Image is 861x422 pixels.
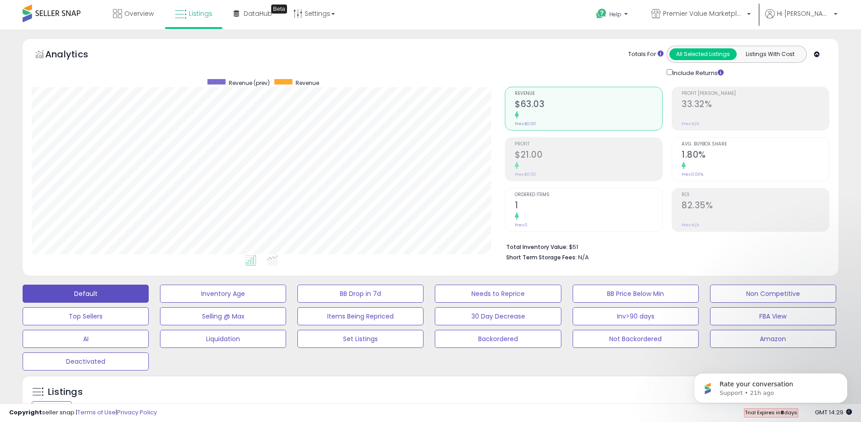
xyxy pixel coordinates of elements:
a: Terms of Use [77,408,116,417]
span: Revenue (prev) [229,79,270,87]
b: Short Term Storage Fees: [506,253,577,261]
h2: 33.32% [682,99,829,111]
li: $51 [506,241,823,252]
strong: Copyright [9,408,42,417]
button: Liquidation [160,330,286,348]
span: Ordered Items [515,192,662,197]
h2: 1 [515,200,662,212]
button: All Selected Listings [669,48,737,60]
button: Backordered [435,330,561,348]
span: DataHub [244,9,272,18]
button: AI [23,330,149,348]
span: ROI [682,192,829,197]
button: Listings With Cost [736,48,804,60]
button: Deactivated [23,352,149,370]
button: FBA View [710,307,836,325]
a: Help [589,1,637,29]
h5: Analytics [45,48,106,63]
span: Revenue [296,79,319,87]
small: Prev: N/A [682,121,699,127]
small: Prev: N/A [682,222,699,228]
div: Tooltip anchor [271,5,287,14]
span: Hi [PERSON_NAME] [777,9,831,18]
h2: 82.35% [682,200,829,212]
i: Get Help [596,8,607,19]
span: Avg. Buybox Share [682,142,829,147]
button: BB Drop in 7d [297,285,423,303]
span: Profit [515,142,662,147]
button: Set Listings [297,330,423,348]
small: Prev: 0.00% [682,172,703,177]
span: Help [609,10,621,18]
span: Premier Value Marketplace LLC [663,9,744,18]
button: Items Being Repriced [297,307,423,325]
small: Prev: $0.00 [515,172,536,177]
iframe: Intercom notifications message [680,354,861,417]
button: Non Competitive [710,285,836,303]
span: Profit [PERSON_NAME] [682,91,829,96]
button: Default [23,285,149,303]
h5: Listings [48,386,83,399]
small: Prev: 0 [515,222,527,228]
a: Privacy Policy [117,408,157,417]
button: Amazon [710,330,836,348]
span: Revenue [515,91,662,96]
a: Hi [PERSON_NAME] [765,9,837,29]
button: Selling @ Max [160,307,286,325]
small: Prev: $0.00 [515,121,536,127]
button: Inventory Age [160,285,286,303]
span: Listings [189,9,212,18]
button: BB Price Below Min [573,285,699,303]
div: Include Returns [660,67,734,78]
span: Overview [124,9,154,18]
h2: $21.00 [515,150,662,162]
button: Top Sellers [23,307,149,325]
button: Needs to Reprice [435,285,561,303]
button: Inv>90 days [573,307,699,325]
button: Not Backordered [573,330,699,348]
span: N/A [578,253,589,262]
button: 30 Day Decrease [435,307,561,325]
div: Clear All Filters [32,401,72,410]
div: seller snap | | [9,408,157,417]
b: Total Inventory Value: [506,243,568,251]
h2: 1.80% [682,150,829,162]
div: Totals For [628,50,663,59]
h2: $63.03 [515,99,662,111]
